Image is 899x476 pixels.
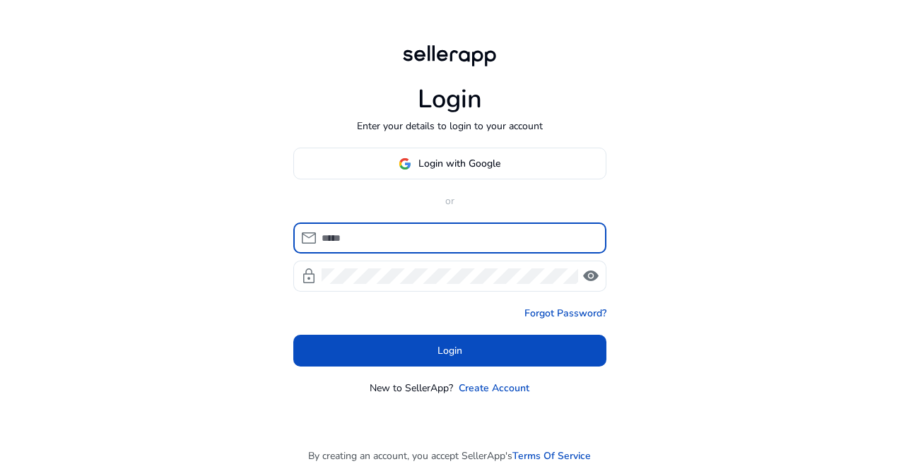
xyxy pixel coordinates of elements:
[300,268,317,285] span: lock
[418,156,500,171] span: Login with Google
[357,119,543,133] p: Enter your details to login to your account
[418,84,482,114] h1: Login
[524,306,606,321] a: Forgot Password?
[437,343,462,358] span: Login
[293,335,606,367] button: Login
[399,157,411,170] img: google-logo.svg
[512,448,591,463] a: Terms Of Service
[293,148,606,179] button: Login with Google
[582,268,599,285] span: visibility
[370,381,453,395] p: New to SellerApp?
[293,194,606,208] p: or
[300,230,317,246] span: mail
[459,381,529,395] a: Create Account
